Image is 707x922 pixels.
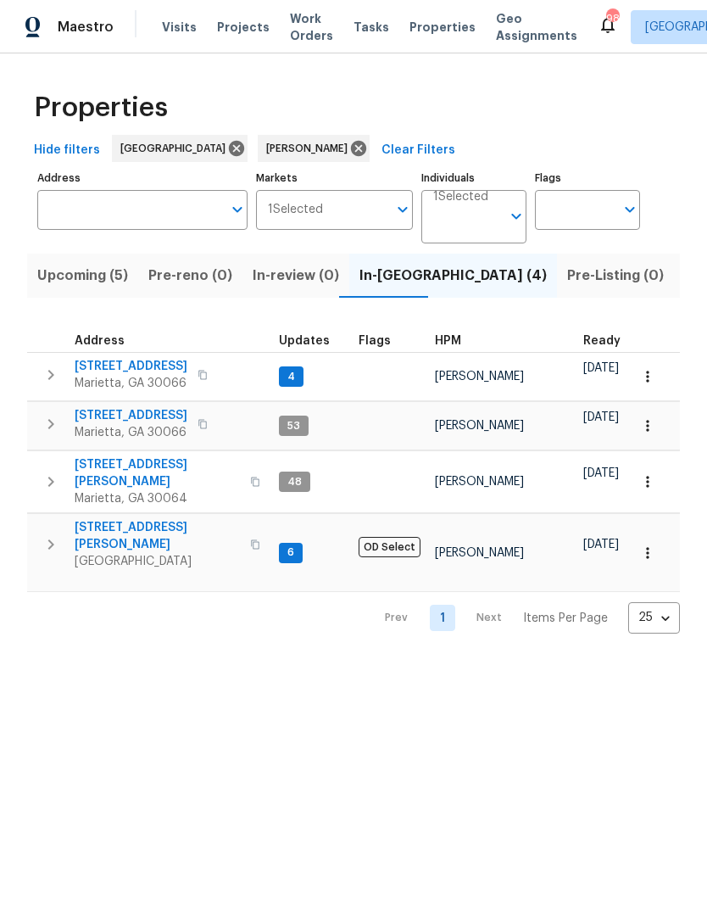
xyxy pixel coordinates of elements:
[281,419,307,433] span: 53
[253,264,339,288] span: In-review (0)
[281,475,309,489] span: 48
[266,140,354,157] span: [PERSON_NAME]
[375,135,462,166] button: Clear Filters
[75,519,240,553] span: [STREET_ADDRESS][PERSON_NAME]
[409,19,476,36] span: Properties
[567,264,664,288] span: Pre-Listing (0)
[583,411,619,423] span: [DATE]
[583,467,619,479] span: [DATE]
[435,371,524,383] span: [PERSON_NAME]
[359,264,547,288] span: In-[GEOGRAPHIC_DATA] (4)
[381,140,455,161] span: Clear Filters
[583,335,621,347] span: Ready
[162,19,197,36] span: Visits
[75,375,187,392] span: Marietta, GA 30066
[290,10,333,44] span: Work Orders
[225,198,249,221] button: Open
[75,424,187,441] span: Marietta, GA 30066
[75,335,125,347] span: Address
[37,173,248,183] label: Address
[34,99,168,116] span: Properties
[279,335,330,347] span: Updates
[583,539,619,550] span: [DATE]
[120,140,232,157] span: [GEOGRAPHIC_DATA]
[75,407,187,424] span: [STREET_ADDRESS]
[353,21,389,33] span: Tasks
[430,605,455,631] a: Goto page 1
[258,135,370,162] div: [PERSON_NAME]
[75,553,240,570] span: [GEOGRAPHIC_DATA]
[421,173,526,183] label: Individuals
[268,203,323,217] span: 1 Selected
[75,358,187,375] span: [STREET_ADDRESS]
[435,420,524,432] span: [PERSON_NAME]
[523,610,608,627] p: Items Per Page
[433,190,488,204] span: 1 Selected
[535,173,640,183] label: Flags
[435,476,524,488] span: [PERSON_NAME]
[504,204,528,228] button: Open
[217,19,270,36] span: Projects
[58,19,114,36] span: Maestro
[359,537,420,557] span: OD Select
[496,10,577,44] span: Geo Assignments
[435,335,461,347] span: HPM
[628,595,680,640] div: 25
[281,370,302,384] span: 4
[391,198,415,221] button: Open
[27,135,107,166] button: Hide filters
[435,547,524,559] span: [PERSON_NAME]
[606,10,618,27] div: 98
[75,456,240,490] span: [STREET_ADDRESS][PERSON_NAME]
[256,173,414,183] label: Markets
[369,602,680,634] nav: Pagination Navigation
[34,140,100,161] span: Hide filters
[148,264,232,288] span: Pre-reno (0)
[281,545,301,560] span: 6
[359,335,391,347] span: Flags
[112,135,248,162] div: [GEOGRAPHIC_DATA]
[583,362,619,374] span: [DATE]
[75,490,240,507] span: Marietta, GA 30064
[37,264,128,288] span: Upcoming (5)
[583,335,636,347] div: Earliest renovation start date (first business day after COE or Checkout)
[618,198,642,221] button: Open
